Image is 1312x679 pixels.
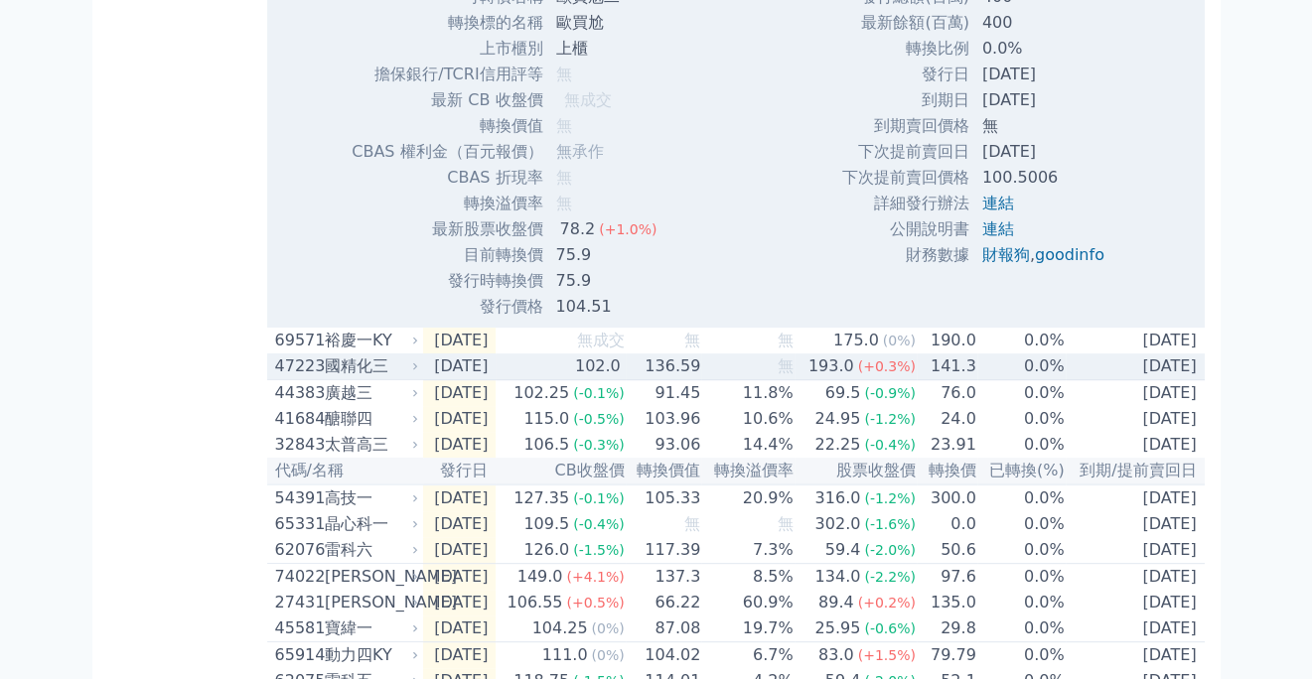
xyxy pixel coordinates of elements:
span: (-2.0%) [864,542,916,558]
td: 0.0% [977,615,1066,642]
span: (-1.2%) [864,490,916,506]
div: 149.0 [513,565,567,589]
span: 無 [684,331,700,349]
span: (-1.2%) [864,411,916,427]
div: 69571 [275,329,320,352]
td: 發行日 [841,62,970,87]
td: 0.0% [977,590,1066,615]
td: 66.22 [626,590,702,615]
td: 23.91 [917,432,977,458]
span: (+0.2%) [858,595,916,611]
span: 無 [556,65,572,83]
span: 無 [778,331,794,349]
div: 25.95 [811,616,865,640]
td: [DATE] [1066,432,1205,458]
td: 105.33 [626,484,702,511]
td: [DATE] [1066,511,1205,537]
div: [PERSON_NAME] [325,591,415,614]
td: 0.0 [917,511,977,537]
td: 76.0 [917,380,977,407]
td: [DATE] [423,615,497,642]
td: 財務數據 [841,242,970,268]
div: 102.0 [571,354,625,378]
td: 87.08 [626,615,702,642]
span: (+0.5%) [566,595,624,611]
span: 無 [684,514,700,533]
td: [DATE] [423,406,497,432]
td: 135.0 [917,590,977,615]
span: 無 [556,116,572,135]
span: (+0.3%) [858,358,916,374]
td: 轉換比例 [841,36,970,62]
div: 106.5 [519,433,573,457]
span: (-1.6%) [864,516,916,532]
td: [DATE] [1066,380,1205,407]
span: (-1.5%) [573,542,625,558]
td: [DATE] [1066,564,1205,591]
div: 國精化三 [325,354,415,378]
td: 擔保銀行/TCRI信用評等 [351,62,543,87]
span: (-0.4%) [573,516,625,532]
td: 104.02 [626,642,702,669]
div: 太普高三 [325,433,415,457]
td: CBAS 權利金（百元報價） [351,139,543,165]
td: 400 [970,10,1120,36]
td: 轉換價值 [351,113,543,139]
div: 59.4 [821,538,865,562]
td: 14.4% [701,432,794,458]
td: 到期賣回價格 [841,113,970,139]
div: 302.0 [811,512,865,536]
div: [PERSON_NAME] [325,565,415,589]
td: [DATE] [970,87,1120,113]
th: 代碼/名稱 [267,458,423,484]
a: 連結 [982,194,1014,212]
td: [DATE] [1066,353,1205,380]
div: 27431 [275,591,320,614]
th: CB收盤價 [496,458,625,484]
div: 54391 [275,486,320,510]
div: 109.5 [519,512,573,536]
span: (-0.3%) [573,437,625,453]
td: 0.0% [970,36,1120,62]
th: 發行日 [423,458,497,484]
td: [DATE] [1066,590,1205,615]
div: 126.0 [519,538,573,562]
span: (-0.6%) [864,620,916,636]
a: 財報狗 [982,245,1030,264]
div: 醣聯四 [325,407,415,431]
div: 廣越三 [325,381,415,405]
td: [DATE] [1066,537,1205,564]
td: 0.0% [977,537,1066,564]
div: 高技一 [325,486,415,510]
td: 詳細發行辦法 [841,191,970,216]
td: [DATE] [423,484,497,511]
td: 發行時轉換價 [351,268,543,294]
td: 0.0% [977,511,1066,537]
td: 上市櫃別 [351,36,543,62]
span: (-0.5%) [573,411,625,427]
td: 轉換溢價率 [351,191,543,216]
span: 無承作 [556,142,604,161]
td: 下次提前賣回日 [841,139,970,165]
td: [DATE] [970,139,1120,165]
div: 裕慶一KY [325,329,415,352]
td: 19.7% [701,615,794,642]
td: [DATE] [423,432,497,458]
span: (-2.2%) [864,569,916,585]
td: 97.6 [917,564,977,591]
td: 300.0 [917,484,977,511]
td: [DATE] [423,642,497,669]
td: 117.39 [626,537,702,564]
span: (0%) [592,647,625,663]
td: 11.8% [701,380,794,407]
span: (+4.1%) [566,569,624,585]
td: 50.6 [917,537,977,564]
span: (0%) [592,620,625,636]
td: 0.0% [977,406,1066,432]
span: (-0.1%) [573,490,625,506]
td: 0.0% [977,353,1066,380]
div: 47223 [275,354,320,378]
td: 最新股票收盤價 [351,216,543,242]
div: 44383 [275,381,320,405]
td: 20.9% [701,484,794,511]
